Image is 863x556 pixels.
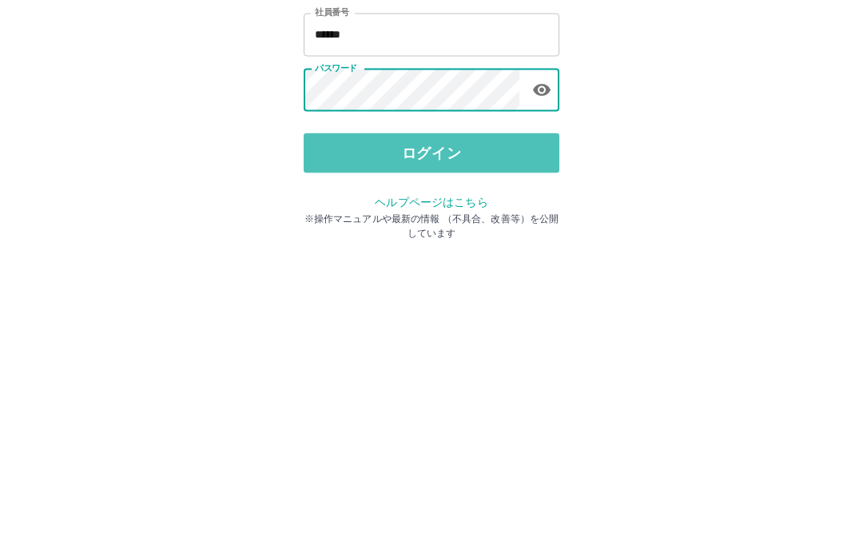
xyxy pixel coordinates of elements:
[375,339,487,351] a: ヘルプページはこちら
[315,205,357,217] label: パスワード
[380,101,484,131] h2: ログイン
[304,276,559,316] button: ログイン
[304,355,559,383] p: ※操作マニュアルや最新の情報 （不具合、改善等）を公開しています
[315,149,348,161] label: 社員番号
